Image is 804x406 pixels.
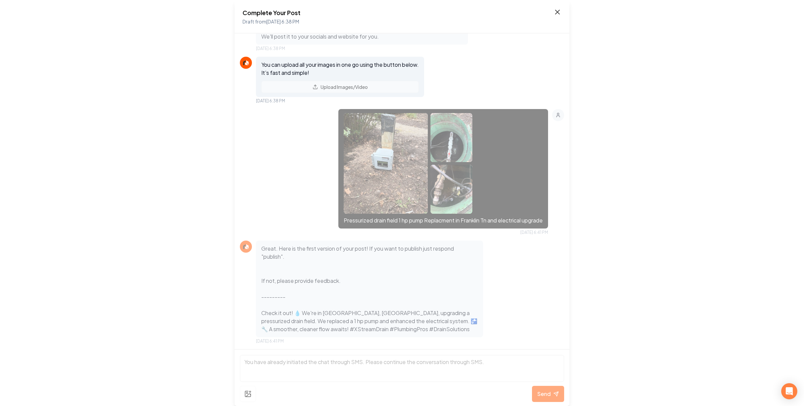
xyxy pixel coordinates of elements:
[256,98,285,104] span: [DATE] 6:38 PM
[344,113,428,214] img: uploaded image
[242,59,250,67] img: Rebolt Logo
[430,113,472,180] img: uploaded image
[520,230,548,235] span: [DATE] 6:41 PM
[430,165,472,232] img: uploaded image
[256,339,284,344] span: [DATE] 6:41 PM
[243,8,300,17] h2: Complete Your Post
[242,243,250,251] img: Rebolt Logo
[781,383,797,399] div: Open Intercom Messenger
[256,46,285,51] span: [DATE] 6:38 PM
[261,245,478,333] p: Great. Here is the first version of your post! If you want to publish just respond "publish". If ...
[344,216,543,224] p: Pressurized drain field 1 hp pump Replacment in Franklin Tn and electrical upgrade
[243,18,299,24] span: Draft from [DATE] 6:38 PM
[261,61,419,77] p: You can upload all your images in one go using the button below. It’s fast and simple!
